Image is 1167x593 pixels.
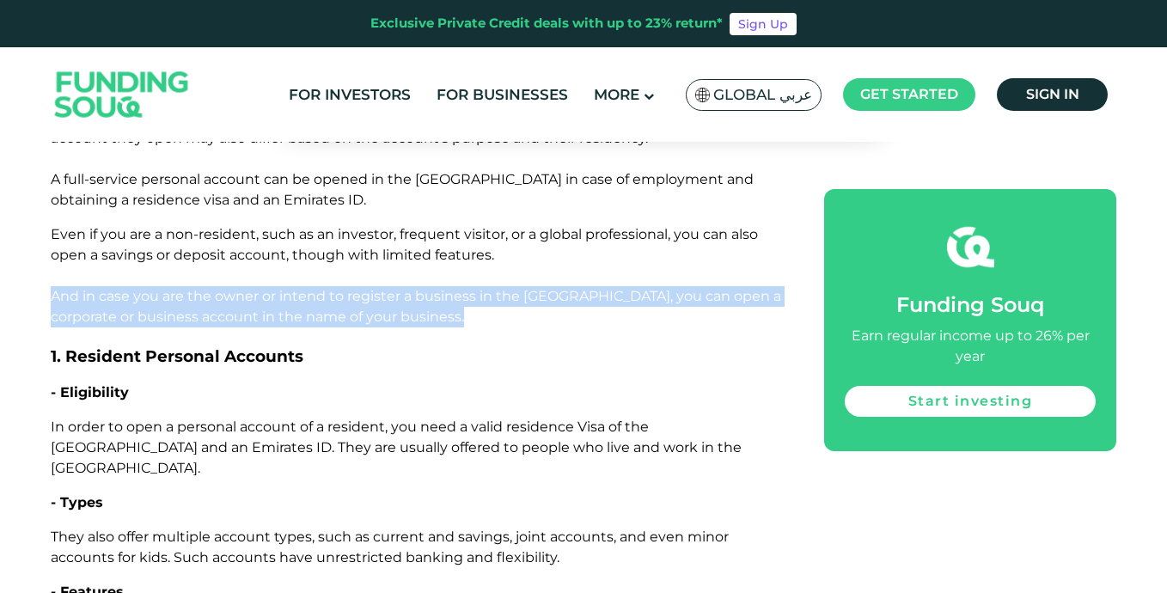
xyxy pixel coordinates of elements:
a: Sign Up [730,13,797,35]
span: Get started [860,86,958,102]
span: 1. Resident Personal Accounts [51,346,303,366]
img: SA Flag [695,88,711,102]
span: - Types [51,494,103,510]
img: Logo [38,52,206,138]
span: So any [DEMOGRAPHIC_DATA] can open a bank account in the [GEOGRAPHIC_DATA], and the type of accou... [51,109,754,208]
div: Earn regular income up to 26% per year [845,326,1096,367]
span: In order to open a personal account of a resident, you need a valid residence Visa of the [GEOGRA... [51,419,742,476]
div: Exclusive Private Credit deals with up to 23% return* [370,14,723,34]
span: More [594,86,639,103]
a: Start investing [845,386,1096,417]
span: Funding Souq [896,292,1044,317]
span: Global عربي [713,85,812,105]
span: Sign in [1026,86,1079,102]
img: fsicon [947,223,994,271]
a: For Investors [284,81,415,109]
span: - Eligibility [51,384,129,400]
span: Even if you are a non-resident, such as an investor, frequent visitor, or a global professional, ... [51,226,781,325]
a: Sign in [997,78,1108,111]
span: They also offer multiple account types, such as current and savings, joint accounts, and even min... [51,529,729,565]
a: For Businesses [432,81,572,109]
